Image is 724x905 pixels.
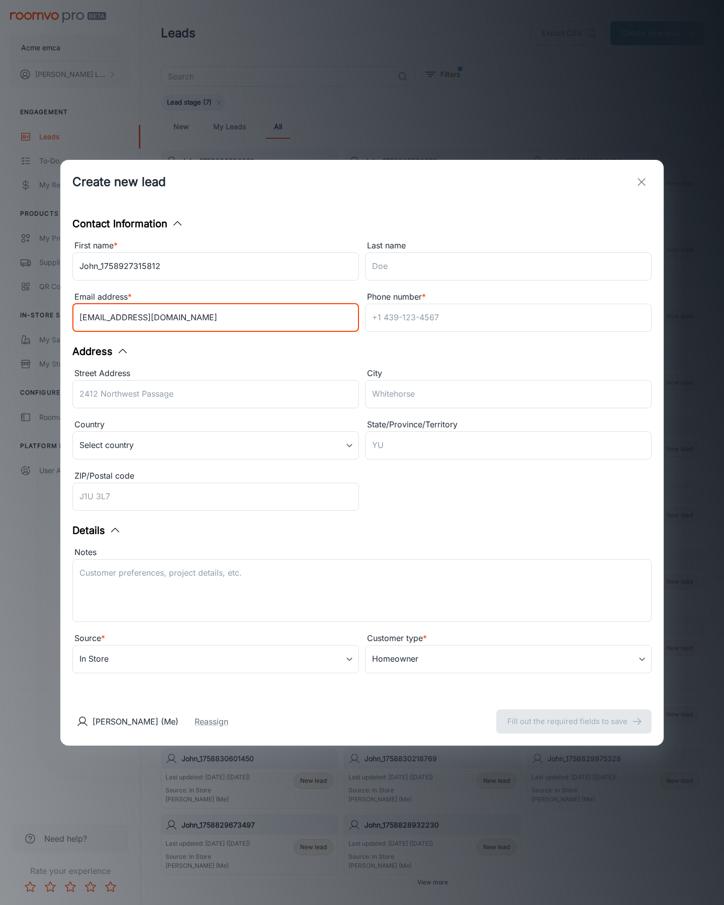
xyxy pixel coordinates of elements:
[72,418,359,431] div: Country
[365,239,652,252] div: Last name
[72,239,359,252] div: First name
[72,431,359,460] div: Select country
[72,632,359,645] div: Source
[72,367,359,380] div: Street Address
[365,252,652,281] input: Doe
[195,715,228,728] button: Reassign
[72,483,359,511] input: J1U 3L7
[365,291,652,304] div: Phone number
[72,344,129,359] button: Address
[72,216,184,231] button: Contact Information
[72,546,652,559] div: Notes
[365,418,652,431] div: State/Province/Territory
[631,172,652,192] button: exit
[72,291,359,304] div: Email address
[365,431,652,460] input: YU
[72,523,121,538] button: Details
[365,645,652,673] div: Homeowner
[72,173,166,191] h1: Create new lead
[72,304,359,332] input: myname@example.com
[72,252,359,281] input: John
[365,367,652,380] div: City
[365,380,652,408] input: Whitehorse
[365,304,652,332] input: +1 439-123-4567
[72,380,359,408] input: 2412 Northwest Passage
[72,470,359,483] div: ZIP/Postal code
[72,645,359,673] div: In Store
[93,715,178,728] p: [PERSON_NAME] (Me)
[365,632,652,645] div: Customer type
